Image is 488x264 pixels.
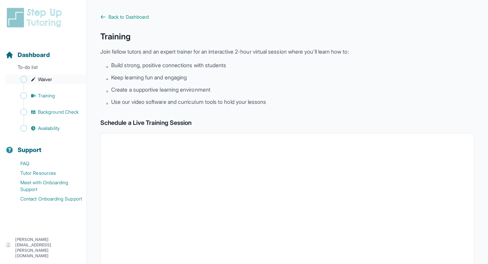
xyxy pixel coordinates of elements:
span: Use our video software and curriculum tools to hold your lessons [111,98,266,106]
img: logo [5,7,66,29]
span: Keep learning fun and engaging [111,73,187,81]
a: Tutor Resources [5,168,86,178]
span: Waiver [38,76,52,83]
a: Contact Onboarding Support [5,194,86,204]
a: Meet with Onboarding Support [5,178,86,194]
span: • [106,62,108,71]
h1: Training [100,31,474,42]
button: [PERSON_NAME][EMAIL_ADDRESS][PERSON_NAME][DOMAIN_NAME] [5,237,81,259]
span: Support [18,145,42,155]
p: [PERSON_NAME][EMAIL_ADDRESS][PERSON_NAME][DOMAIN_NAME] [15,237,81,259]
a: Dashboard [5,50,50,60]
h2: Schedule a Live Training Session [100,118,474,128]
a: Back to Dashboard [100,14,474,20]
span: Training [38,92,55,99]
p: Join fellow tutors and an expert trainer for an interactive 2-hour virtual session where you'll l... [100,48,474,56]
span: Back to Dashboard [108,14,149,20]
a: FAQ [5,159,86,168]
a: Waiver [5,75,86,84]
span: Background Check [38,109,79,115]
span: • [106,99,108,107]
span: • [106,87,108,95]
button: Support [3,134,84,157]
span: Build strong, positive connections with students [111,61,226,69]
button: Dashboard [3,39,84,62]
span: Create a supportive learning environment [111,86,210,94]
p: To-do list [3,64,84,73]
a: Background Check [5,107,86,117]
a: Training [5,91,86,100]
a: Availability [5,124,86,133]
span: Availability [38,125,60,132]
span: • [106,75,108,83]
span: Dashboard [18,50,50,60]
